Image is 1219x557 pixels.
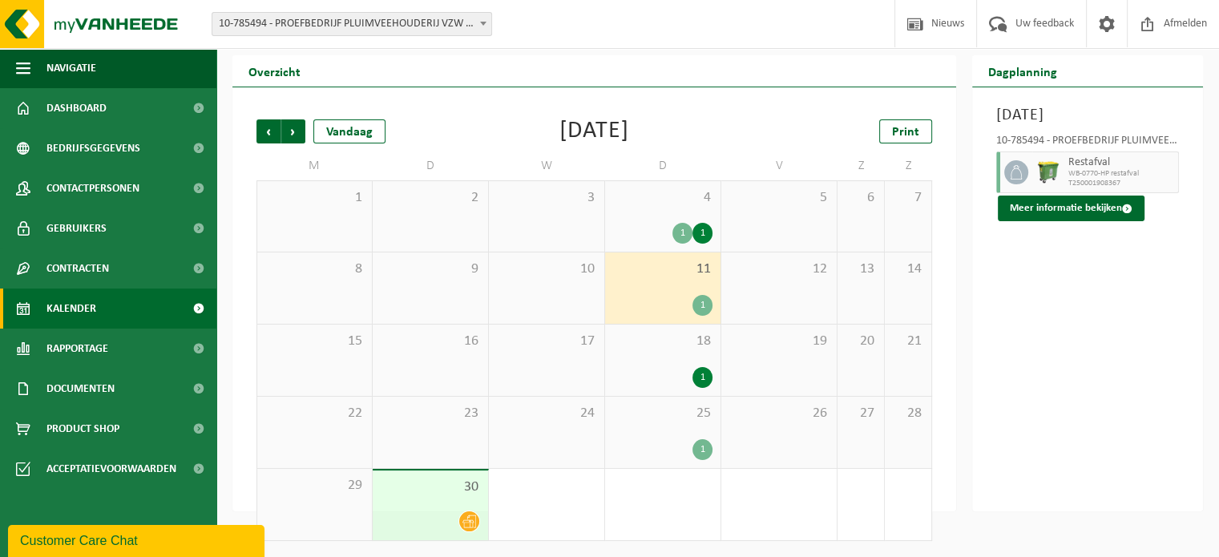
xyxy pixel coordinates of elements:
span: 12 [729,260,829,278]
span: Bedrijfsgegevens [46,128,140,168]
span: 16 [381,333,480,350]
td: Z [838,151,885,180]
span: 4 [613,189,712,207]
span: 13 [846,260,876,278]
span: 17 [497,333,596,350]
span: 10 [497,260,596,278]
span: 9 [381,260,480,278]
span: WB-0770-HP restafval [1068,169,1174,179]
span: 18 [613,333,712,350]
span: 2 [381,189,480,207]
span: Gebruikers [46,208,107,248]
img: WB-0770-HPE-GN-50 [1036,160,1060,184]
span: 6 [846,189,876,207]
span: 11 [613,260,712,278]
span: 19 [729,333,829,350]
div: 10-785494 - PROEFBEDRIJF PLUIMVEEHOUDERIJ VZW - GEEL [996,135,1179,151]
span: 5 [729,189,829,207]
div: 1 [672,223,692,244]
span: Volgende [281,119,305,143]
span: 8 [265,260,364,278]
div: 1 [692,223,712,244]
span: 21 [893,333,923,350]
span: Restafval [1068,156,1174,169]
span: 3 [497,189,596,207]
span: 20 [846,333,876,350]
span: Print [892,126,919,139]
span: Navigatie [46,48,96,88]
td: Z [885,151,932,180]
span: 27 [846,405,876,422]
td: M [256,151,373,180]
h3: [DATE] [996,103,1179,127]
td: W [489,151,605,180]
span: Kalender [46,289,96,329]
div: 1 [692,367,712,388]
span: 28 [893,405,923,422]
span: 10-785494 - PROEFBEDRIJF PLUIMVEEHOUDERIJ VZW - GEEL [212,13,491,35]
span: T250001908367 [1068,179,1174,188]
span: Contactpersonen [46,168,139,208]
span: Vorige [256,119,281,143]
td: D [605,151,721,180]
span: Documenten [46,369,115,409]
span: 22 [265,405,364,422]
span: 15 [265,333,364,350]
iframe: chat widget [8,522,268,557]
span: Product Shop [46,409,119,449]
div: [DATE] [559,119,629,143]
span: 14 [893,260,923,278]
div: 1 [692,295,712,316]
span: 24 [497,405,596,422]
span: 30 [381,478,480,496]
span: Dashboard [46,88,107,128]
a: Print [879,119,932,143]
div: Vandaag [313,119,385,143]
span: Acceptatievoorwaarden [46,449,176,489]
td: V [721,151,838,180]
span: 7 [893,189,923,207]
h2: Dagplanning [972,55,1073,87]
button: Meer informatie bekijken [998,196,1144,221]
span: 10-785494 - PROEFBEDRIJF PLUIMVEEHOUDERIJ VZW - GEEL [212,12,492,36]
div: 1 [692,439,712,460]
span: 1 [265,189,364,207]
span: Rapportage [46,329,108,369]
span: 29 [265,477,364,494]
span: 23 [381,405,480,422]
td: D [373,151,489,180]
h2: Overzicht [232,55,317,87]
span: Contracten [46,248,109,289]
span: 26 [729,405,829,422]
span: 25 [613,405,712,422]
